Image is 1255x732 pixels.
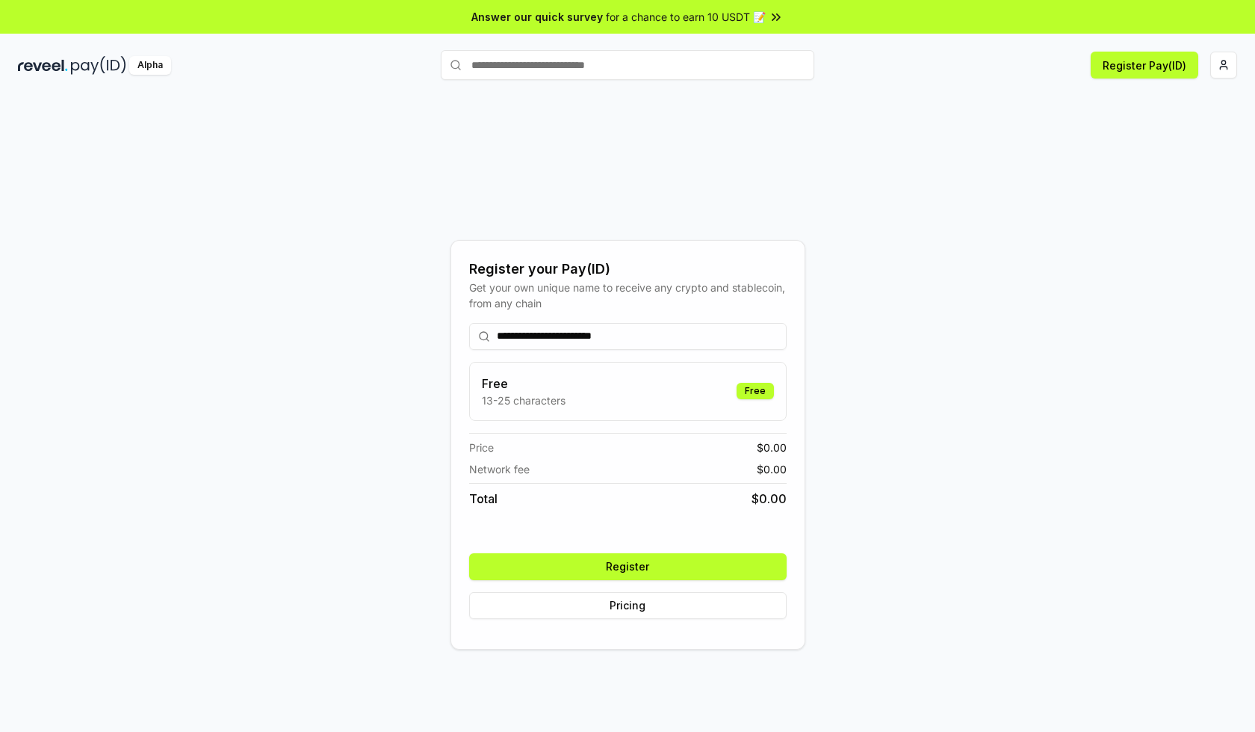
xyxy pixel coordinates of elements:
div: Get your own unique name to receive any crypto and stablecoin, from any chain [469,280,787,311]
img: pay_id [71,56,126,75]
span: Network fee [469,461,530,477]
button: Pricing [469,592,787,619]
span: $ 0.00 [752,490,787,508]
span: $ 0.00 [757,461,787,477]
img: reveel_dark [18,56,68,75]
p: 13-25 characters [482,393,565,408]
span: Total [469,490,498,508]
span: $ 0.00 [757,440,787,455]
span: Price [469,440,494,455]
button: Register [469,553,787,580]
button: Register Pay(ID) [1091,52,1198,79]
span: for a chance to earn 10 USDT 📝 [606,9,766,25]
div: Alpha [129,56,171,75]
div: Register your Pay(ID) [469,259,787,280]
div: Free [737,383,774,399]
h3: Free [482,375,565,393]
span: Answer our quick survey [471,9,603,25]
